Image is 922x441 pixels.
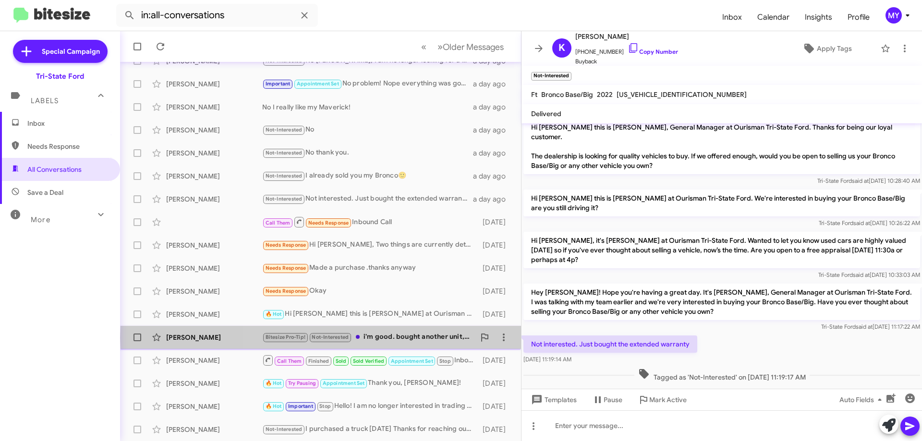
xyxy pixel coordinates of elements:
div: MY [886,7,902,24]
span: Calendar [750,3,797,31]
span: 2022 [597,90,613,99]
span: Appointment Set [391,358,433,364]
span: Tri-State Ford [DATE] 10:28:40 AM [817,177,920,184]
span: said at [853,219,870,226]
span: Call Them [277,358,302,364]
div: [DATE] [478,356,513,365]
button: Pause [584,391,630,408]
p: Hi [PERSON_NAME], it's [PERSON_NAME] at Ourisman Tri-State Ford. Wanted to let you know used cars... [523,232,920,268]
div: [DATE] [478,217,513,227]
div: [PERSON_NAME] [166,333,262,342]
span: Labels [31,96,59,105]
span: All Conversations [27,165,82,174]
span: Not-Interested [266,127,303,133]
span: Auto Fields [839,391,886,408]
span: Sold Verified [353,358,385,364]
small: Not-Interested [531,72,571,81]
div: [PERSON_NAME] [166,402,262,411]
div: Inbound Call [262,354,478,366]
span: Not-Interested [312,334,349,340]
span: K [558,40,565,56]
div: I already sold you my Bronco🙂 [262,170,473,181]
span: [DATE] 11:19:14 AM [523,356,571,363]
span: 🔥 Hot [266,403,282,409]
span: Needs Response [27,142,109,151]
button: Mark Active [630,391,694,408]
div: [PERSON_NAME] [166,125,262,135]
div: Tri-State Ford [36,72,84,81]
div: a day ago [473,194,513,204]
div: No thank you. [262,147,473,158]
div: Hi [PERSON_NAME] this is [PERSON_NAME] at Ourisman Tri-State Ford. Just wanted to follow up and m... [262,309,478,320]
div: Okay [262,286,478,297]
a: Inbox [715,3,750,31]
p: Hey [PERSON_NAME]! Hope you're having a great day. It's [PERSON_NAME], General Manager at Ourisma... [523,284,920,320]
div: Inbound Call [262,216,478,228]
span: Not-Interested [266,196,303,202]
div: [PERSON_NAME] [166,286,262,296]
span: Finished [308,358,329,364]
span: Tri-State Ford [DATE] 10:33:03 AM [818,271,920,278]
span: Important [266,81,291,87]
span: Needs Response [266,288,306,294]
span: Not-Interested [266,150,303,156]
button: Apply Tags [777,40,876,57]
div: a day ago [473,102,513,112]
span: Buyback [575,57,678,66]
span: Tagged as 'Not-Interested' on [DATE] 11:19:17 AM [634,368,810,382]
div: a day ago [473,171,513,181]
p: Hi [PERSON_NAME] this is [PERSON_NAME], General Manager at Ourisman Tri-State Ford. Thanks for be... [523,119,920,174]
div: [DATE] [478,240,513,250]
span: Stop [319,403,331,409]
span: Ft [531,90,537,99]
div: [DATE] [478,310,513,319]
span: 🔥 Hot [266,311,282,317]
div: [PERSON_NAME] [166,194,262,204]
div: No I really like my Maverick! [262,102,473,112]
div: Made a purchase .thanks anyway [262,262,478,274]
span: Call Them [266,220,291,226]
span: Apply Tags [817,40,852,57]
span: Not-Interested [266,173,303,179]
div: [PERSON_NAME] [166,102,262,112]
div: [PERSON_NAME] [166,425,262,434]
span: Needs Response [266,242,306,248]
span: Delivered [531,109,561,118]
span: 🔥 Hot [266,380,282,386]
div: [PERSON_NAME] [166,79,262,89]
span: Save a Deal [27,188,63,197]
div: a day ago [473,79,513,89]
div: [PERSON_NAME] [166,171,262,181]
button: MY [877,7,911,24]
div: [DATE] [478,402,513,411]
span: Appointment Set [297,81,339,87]
input: Search [116,4,318,27]
div: I purchased a truck [DATE] Thanks for reaching out to me [262,424,478,435]
span: Older Messages [443,42,504,52]
a: Profile [840,3,877,31]
span: Needs Response [266,265,306,271]
div: [PERSON_NAME] [166,240,262,250]
div: [PERSON_NAME] [166,263,262,273]
button: Previous [415,37,432,57]
span: Mark Active [649,391,687,408]
div: No [262,124,473,135]
span: Templates [529,391,577,408]
span: Special Campaign [42,47,100,56]
span: Tri-State Ford [DATE] 10:26:22 AM [819,219,920,226]
span: Bronco Base/Big [541,90,593,99]
div: [PERSON_NAME] [166,379,262,388]
span: Inbox [27,119,109,128]
div: [DATE] [478,263,513,273]
div: a day ago [473,125,513,135]
span: Stop [439,358,451,364]
a: Insights [797,3,840,31]
span: said at [856,323,873,330]
a: Special Campaign [13,40,108,63]
a: Copy Number [628,48,678,55]
button: Next [432,37,510,57]
span: said at [853,271,870,278]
